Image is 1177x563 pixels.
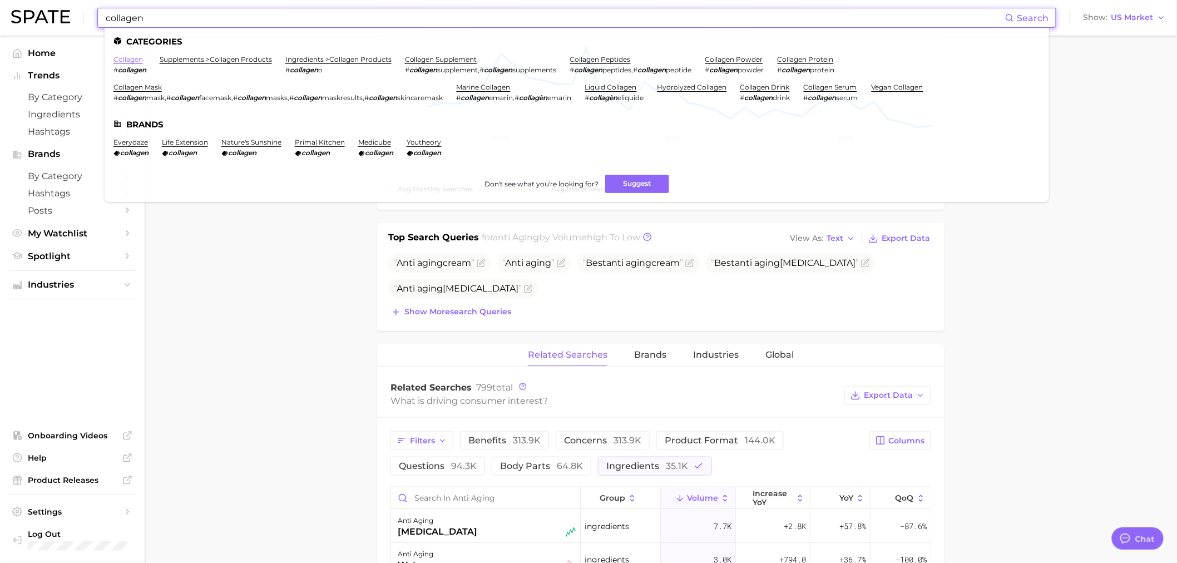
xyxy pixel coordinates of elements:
em: collagen [782,66,810,74]
h1: Top Search Queries [388,231,479,246]
input: Search here for a brand, industry, or ingredient [105,8,1005,27]
span: 94.3k [451,461,477,471]
span: aging [417,283,443,294]
span: View As [790,235,823,241]
a: hydrolyzed collagen [657,83,727,91]
button: Flag as miscategorized or irrelevant [861,259,870,268]
em: collagen [120,149,149,157]
span: concerns [564,435,641,446]
button: QoQ [871,487,931,509]
span: -87.6% [900,520,927,533]
em: collagèn [520,93,548,102]
span: Industries [28,280,117,290]
em: collagen [365,149,393,157]
button: Brands [9,146,136,162]
span: total [476,382,513,393]
span: Filters [410,436,435,446]
span: Settings [28,507,117,517]
a: Posts [9,202,136,219]
a: primal kitchen [295,138,345,146]
a: Ingredients [9,106,136,123]
a: Home [9,45,136,62]
span: 313.9k [513,435,541,446]
span: serum [837,93,858,102]
div: , [405,66,557,74]
em: collagen [638,66,666,74]
span: Home [28,48,117,58]
span: Product Releases [28,475,117,485]
em: collagen [710,66,738,74]
span: protein [810,66,835,74]
span: supplements [513,66,557,74]
button: Columns [869,431,931,450]
span: emarin [489,93,513,102]
em: collagen [301,149,330,157]
em: collagen [484,66,513,74]
span: aging [626,258,651,268]
span: facemask [199,93,231,102]
span: aging [754,258,780,268]
span: YoY [839,493,853,502]
span: by Category [28,92,117,102]
button: Export Data [866,231,933,246]
em: collagen [409,66,438,74]
a: Onboarding Videos [9,427,136,444]
em: collagen [228,149,256,157]
input: Search in anti aging [391,487,580,508]
em: collagen [118,93,146,102]
em: collagen [169,149,197,157]
h2: for by Volume [482,231,641,246]
span: # [515,93,520,102]
img: SPATE [11,10,70,23]
span: # [570,66,575,74]
span: Hashtags [28,126,117,137]
span: 799 [476,382,492,393]
div: What is driving consumer interest? [390,393,839,408]
div: , [570,66,692,74]
li: Brands [113,120,1040,129]
span: # [233,93,238,102]
a: life extension [162,138,208,146]
span: peptides [603,66,632,74]
span: Posts [28,205,117,216]
span: Related Searches [390,382,472,393]
span: peptide [666,66,692,74]
button: ShowUS Market [1081,11,1169,25]
button: YoY [810,487,871,509]
em: collagen [461,93,489,102]
button: Flag as miscategorized or irrelevant [477,259,486,268]
span: # [166,93,171,102]
span: drink [773,93,790,102]
img: seasonal riser [566,527,576,537]
span: # [778,66,782,74]
span: masks [266,93,288,102]
em: collagèn [590,93,618,102]
a: vegan collagen [872,83,923,91]
span: maskresults [322,93,363,102]
button: Suggest [605,175,669,193]
button: anti aging[MEDICAL_DATA]seasonal riseringredients7.7k+2.8k+57.8%-87.6% [391,510,931,543]
div: , [457,93,572,102]
span: cream [394,258,474,268]
button: Volume [661,487,735,509]
span: 64.8k [557,461,583,471]
span: # [113,93,118,102]
span: Search [1017,13,1049,23]
span: Columns [889,436,925,446]
button: Trends [9,67,136,84]
span: Log Out [28,529,127,539]
span: Best cream [582,258,683,268]
em: collagen [171,93,199,102]
a: everydaze [113,138,148,146]
span: Global [765,350,794,360]
span: US Market [1111,14,1154,21]
button: increase YoY [736,487,810,509]
a: collagen supplement [405,55,477,63]
span: 313.9k [614,435,641,446]
span: Brands [28,149,117,159]
span: powder [738,66,764,74]
span: Don't see what you're looking for? [484,180,599,188]
em: collagen [413,149,442,157]
a: Spotlight [9,248,136,265]
span: # [740,93,745,102]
